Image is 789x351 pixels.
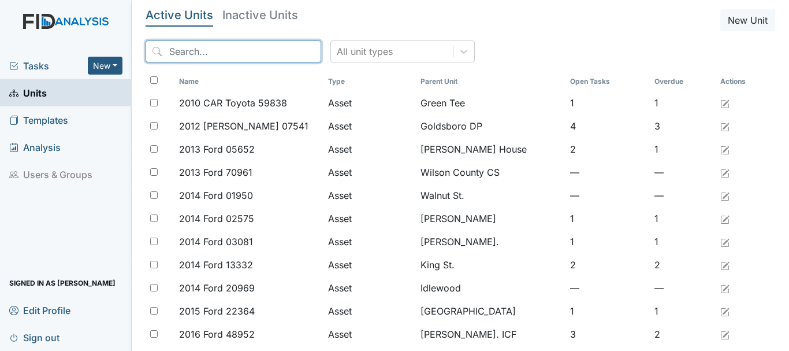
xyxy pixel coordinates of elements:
td: 1 [650,138,716,161]
span: 2014 Ford 03081 [179,235,253,249]
td: 2 [650,253,716,276]
span: Signed in as [PERSON_NAME] [9,274,116,292]
span: 2014 Ford 20969 [179,281,255,295]
td: Asset [323,114,416,138]
td: — [650,184,716,207]
td: 2 [565,138,650,161]
a: Edit [720,165,730,179]
td: — [650,161,716,184]
th: Toggle SortBy [174,72,323,91]
td: Goldsboro DP [416,114,565,138]
td: 4 [565,114,650,138]
td: [PERSON_NAME] [416,207,565,230]
a: Edit [720,189,730,202]
th: Actions [716,72,773,91]
td: 1 [565,207,650,230]
span: Sign out [9,328,59,346]
a: Tasks [9,59,88,73]
td: 3 [650,114,716,138]
td: Wilson County CS [416,161,565,184]
span: Analysis [9,138,61,156]
th: Toggle SortBy [416,72,565,91]
td: Idlewood [416,276,565,300]
td: Asset [323,91,416,114]
td: 3 [565,323,650,346]
span: Edit Profile [9,301,70,319]
button: New Unit [720,9,775,31]
td: [PERSON_NAME]. [416,230,565,253]
td: Walnut St. [416,184,565,207]
td: 1 [565,230,650,253]
td: Green Tee [416,91,565,114]
a: Edit [720,235,730,249]
td: 2 [650,323,716,346]
a: Edit [720,212,730,226]
span: 2014 Ford 02575 [179,212,254,226]
a: Edit [720,119,730,133]
th: Toggle SortBy [650,72,716,91]
a: Edit [720,281,730,295]
span: 2014 Ford 01950 [179,189,253,202]
td: — [565,276,650,300]
button: New [88,57,122,75]
span: 2014 Ford 13332 [179,258,253,272]
td: — [565,184,650,207]
td: 1 [650,207,716,230]
span: 2016 Ford 48952 [179,327,255,341]
td: 1 [650,230,716,253]
a: Edit [720,258,730,272]
a: Edit [720,96,730,110]
td: Asset [323,300,416,323]
td: [GEOGRAPHIC_DATA] [416,300,565,323]
span: 2013 Ford 05652 [179,142,255,156]
td: Asset [323,253,416,276]
th: Toggle SortBy [565,72,650,91]
a: Edit [720,304,730,318]
h5: Inactive Units [222,9,298,21]
th: Toggle SortBy [323,72,416,91]
td: Asset [323,230,416,253]
td: Asset [323,161,416,184]
h5: Active Units [146,9,213,21]
td: 1 [650,300,716,323]
td: Asset [323,207,416,230]
input: Toggle All Rows Selected [150,76,158,84]
td: — [565,161,650,184]
span: Templates [9,111,68,129]
td: Asset [323,276,416,300]
td: Asset [323,184,416,207]
td: — [650,276,716,300]
td: Asset [323,138,416,161]
span: 2015 Ford 22364 [179,304,255,318]
td: Asset [323,323,416,346]
td: 1 [565,91,650,114]
span: 2013 Ford 70961 [179,165,252,179]
td: [PERSON_NAME] House [416,138,565,161]
td: 1 [650,91,716,114]
div: All unit types [337,45,393,58]
td: 1 [565,300,650,323]
input: Search... [146,40,321,62]
a: Edit [720,142,730,156]
span: 2012 [PERSON_NAME] 07541 [179,119,308,133]
span: 2010 CAR Toyota 59838 [179,96,287,110]
a: Edit [720,327,730,341]
td: King St. [416,253,565,276]
span: Units [9,84,47,102]
td: [PERSON_NAME]. ICF [416,323,565,346]
td: 2 [565,253,650,276]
